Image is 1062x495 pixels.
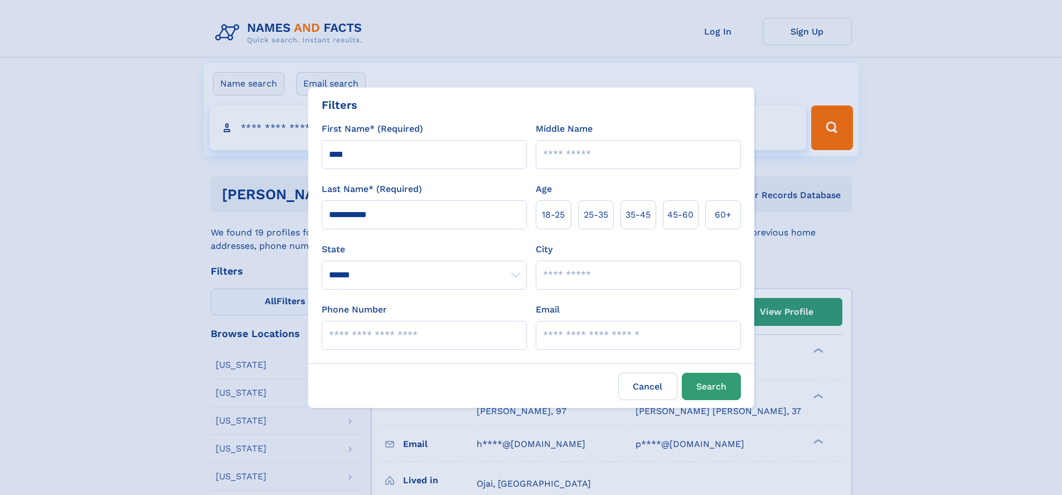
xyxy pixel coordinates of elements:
[536,182,552,196] label: Age
[618,373,677,400] label: Cancel
[682,373,741,400] button: Search
[536,122,593,136] label: Middle Name
[322,243,527,256] label: State
[322,122,423,136] label: First Name* (Required)
[542,208,565,222] span: 18‑25
[625,208,651,222] span: 35‑45
[715,208,731,222] span: 60+
[322,182,422,196] label: Last Name* (Required)
[322,97,357,113] div: Filters
[536,243,552,256] label: City
[584,208,608,222] span: 25‑35
[536,303,560,316] label: Email
[667,208,694,222] span: 45‑60
[322,303,387,316] label: Phone Number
